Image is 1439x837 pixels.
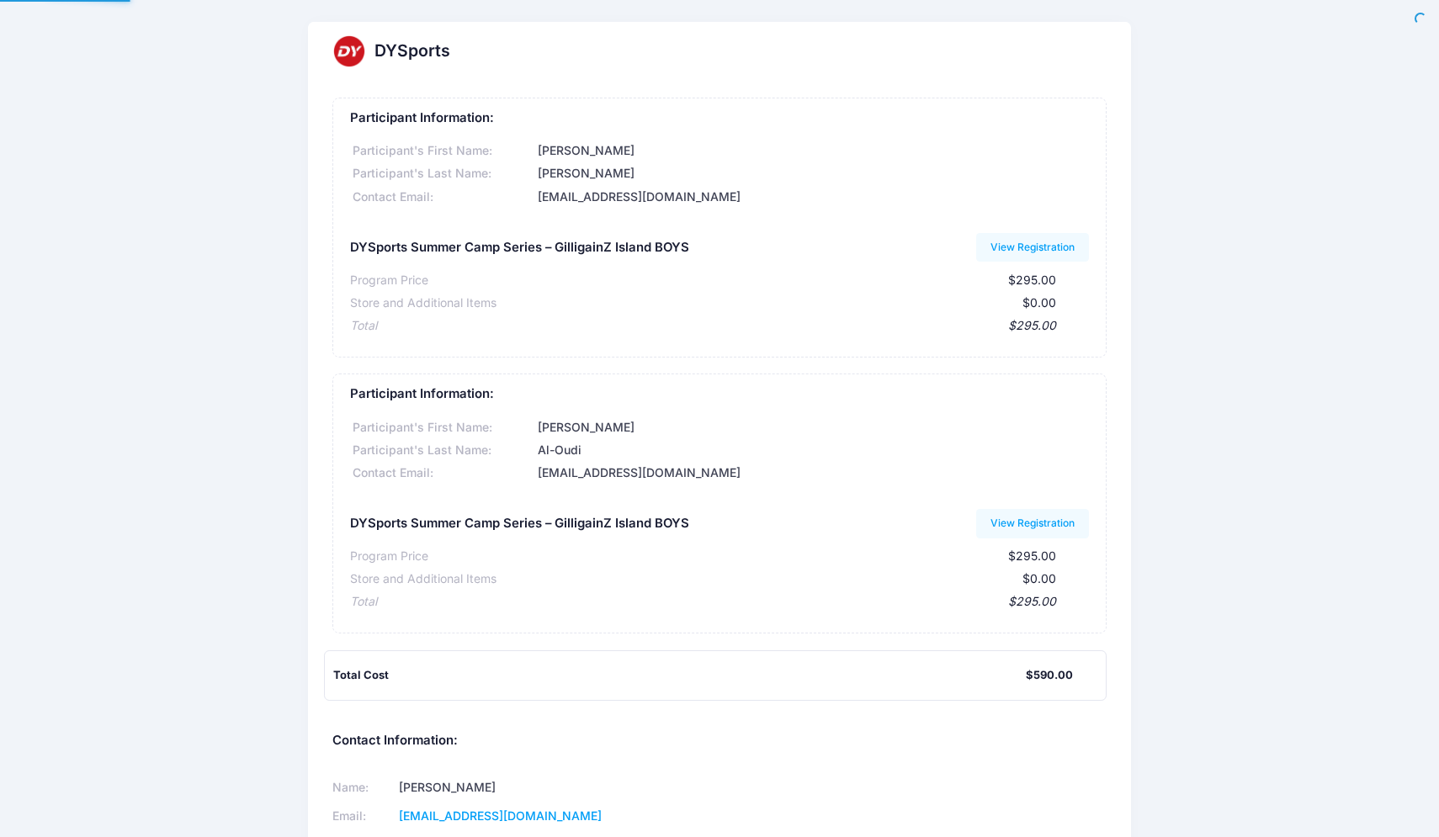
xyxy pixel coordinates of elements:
div: Total [350,317,377,335]
div: Al-Oudi [534,442,1089,459]
div: Contact Email: [350,188,535,206]
div: [EMAIL_ADDRESS][DOMAIN_NAME] [534,464,1089,482]
div: Program Price [350,548,428,565]
div: $590.00 [1026,667,1073,684]
h5: Contact Information: [332,734,1107,749]
div: Total Cost [333,667,1026,684]
a: View Registration [976,233,1090,262]
div: Store and Additional Items [350,570,496,588]
h5: Participant Information: [350,387,1090,402]
span: $295.00 [1008,548,1056,563]
div: [PERSON_NAME] [534,142,1089,160]
div: Total [350,593,377,611]
div: Participant's First Name: [350,142,535,160]
h5: Participant Information: [350,111,1090,126]
div: [PERSON_NAME] [534,165,1089,183]
div: $295.00 [377,317,1057,335]
div: Participant's Last Name: [350,165,535,183]
h2: DYSports [374,41,450,61]
div: $0.00 [496,570,1057,588]
a: [EMAIL_ADDRESS][DOMAIN_NAME] [399,808,602,823]
h5: DYSports Summer Camp Series – GilligainZ Island BOYS [350,517,689,532]
div: [EMAIL_ADDRESS][DOMAIN_NAME] [534,188,1089,206]
div: $295.00 [377,593,1057,611]
div: Participant's Last Name: [350,442,535,459]
span: $295.00 [1008,273,1056,287]
td: Name: [332,773,393,802]
div: Contact Email: [350,464,535,482]
div: Program Price [350,272,428,289]
div: Participant's First Name: [350,419,535,437]
td: Email: [332,802,393,830]
h5: DYSports Summer Camp Series – GilligainZ Island BOYS [350,241,689,256]
div: [PERSON_NAME] [534,419,1089,437]
td: [PERSON_NAME] [394,773,698,802]
a: View Registration [976,509,1090,538]
div: Store and Additional Items [350,294,496,312]
div: $0.00 [496,294,1057,312]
